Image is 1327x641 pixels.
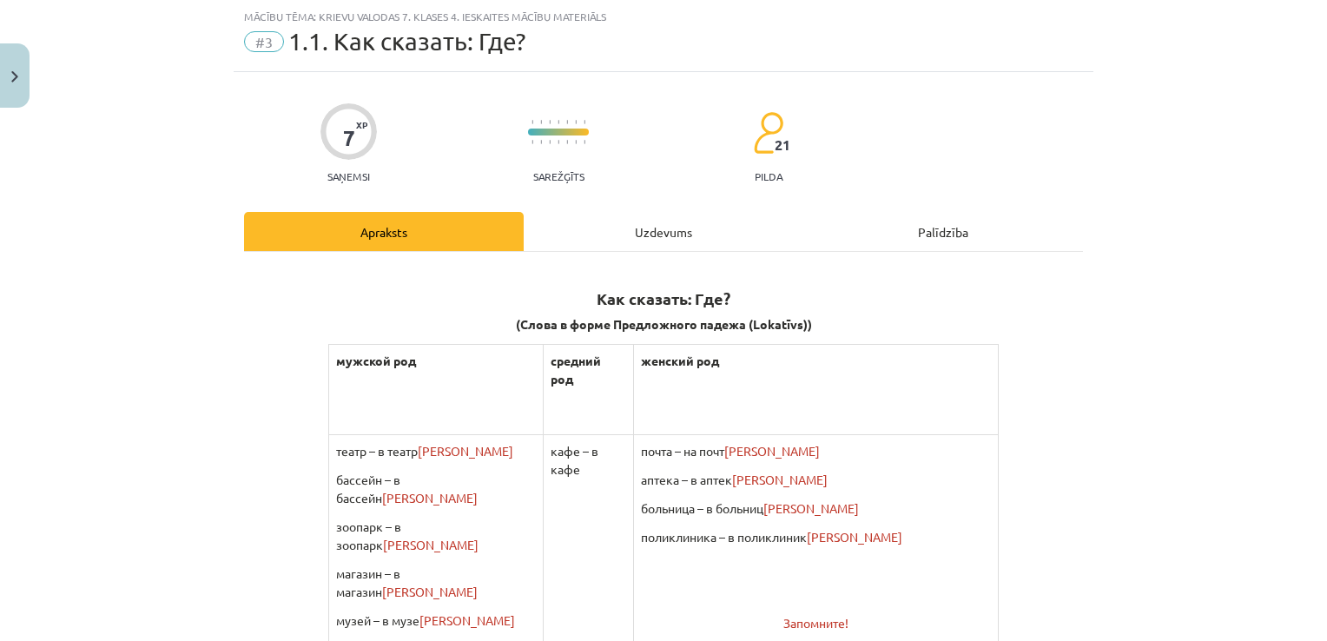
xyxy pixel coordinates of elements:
span: 21 [775,137,790,153]
img: icon-short-line-57e1e144782c952c97e751825c79c345078a6d821885a25fce030b3d8c18986b.svg [575,140,577,144]
img: icon-short-line-57e1e144782c952c97e751825c79c345078a6d821885a25fce030b3d8c18986b.svg [558,120,559,124]
b: (Слова в форме Предложного падежа (Lokatīvs)) [516,316,812,332]
span: [PERSON_NAME] [807,529,902,545]
p: зоопарк – в зоопарк [336,518,536,554]
span: 1.1. Как сказать: Где? [288,27,525,56]
img: icon-close-lesson-0947bae3869378f0d4975bcd49f059093ad1ed9edebbc8119c70593378902aed.svg [11,71,18,83]
div: Uzdevums [524,212,803,251]
span: [PERSON_NAME] [382,584,478,599]
p: магазин – в магазин [336,565,536,601]
img: icon-short-line-57e1e144782c952c97e751825c79c345078a6d821885a25fce030b3d8c18986b.svg [566,140,568,144]
p: музей – в музе [336,611,536,630]
p: аптека – в аптек [641,471,992,489]
span: XP [356,120,367,129]
img: icon-short-line-57e1e144782c952c97e751825c79c345078a6d821885a25fce030b3d8c18986b.svg [531,140,533,144]
span: [PERSON_NAME] [724,443,820,459]
img: icon-short-line-57e1e144782c952c97e751825c79c345078a6d821885a25fce030b3d8c18986b.svg [575,120,577,124]
img: icon-short-line-57e1e144782c952c97e751825c79c345078a6d821885a25fce030b3d8c18986b.svg [531,120,533,124]
b: женский род [641,353,719,368]
b: Как сказать: Где? [597,288,730,308]
span: #3 [244,31,284,52]
p: театр – в театр [336,442,536,460]
p: кафе – в кафе [551,442,626,479]
p: Saņemsi [320,170,377,182]
img: icon-short-line-57e1e144782c952c97e751825c79c345078a6d821885a25fce030b3d8c18986b.svg [540,140,542,144]
img: icon-short-line-57e1e144782c952c97e751825c79c345078a6d821885a25fce030b3d8c18986b.svg [549,120,551,124]
div: Apraksts [244,212,524,251]
span: [PERSON_NAME] [419,612,515,628]
img: icon-short-line-57e1e144782c952c97e751825c79c345078a6d821885a25fce030b3d8c18986b.svg [558,140,559,144]
p: бассейн – в бассейн [336,471,536,507]
img: icon-short-line-57e1e144782c952c97e751825c79c345078a6d821885a25fce030b3d8c18986b.svg [584,120,585,124]
span: [PERSON_NAME] [763,500,859,516]
span: [PERSON_NAME] [732,472,828,487]
div: Palīdzība [803,212,1083,251]
img: icon-short-line-57e1e144782c952c97e751825c79c345078a6d821885a25fce030b3d8c18986b.svg [540,120,542,124]
p: поликлиника – в поликлиник [641,528,992,546]
span: [PERSON_NAME] [383,537,479,552]
p: почта – на почт [641,442,992,460]
b: средний род [551,353,601,387]
span: [PERSON_NAME] [418,443,513,459]
p: Sarežģīts [533,170,584,182]
img: icon-short-line-57e1e144782c952c97e751825c79c345078a6d821885a25fce030b3d8c18986b.svg [566,120,568,124]
div: Mācību tēma: Krievu valodas 7. klases 4. ieskaites mācību materiāls [244,10,1083,23]
span: [PERSON_NAME] [382,490,478,506]
img: icon-short-line-57e1e144782c952c97e751825c79c345078a6d821885a25fce030b3d8c18986b.svg [584,140,585,144]
p: больница – в больниц [641,499,992,518]
h2: ​​​​​​ [244,268,1083,310]
p: pilda [755,170,782,182]
span: Запомните! [783,615,848,631]
b: мужской род [336,353,416,368]
img: students-c634bb4e5e11cddfef0936a35e636f08e4e9abd3cc4e673bd6f9a4125e45ecb1.svg [753,111,783,155]
img: icon-short-line-57e1e144782c952c97e751825c79c345078a6d821885a25fce030b3d8c18986b.svg [549,140,551,144]
div: 7 [343,126,355,150]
